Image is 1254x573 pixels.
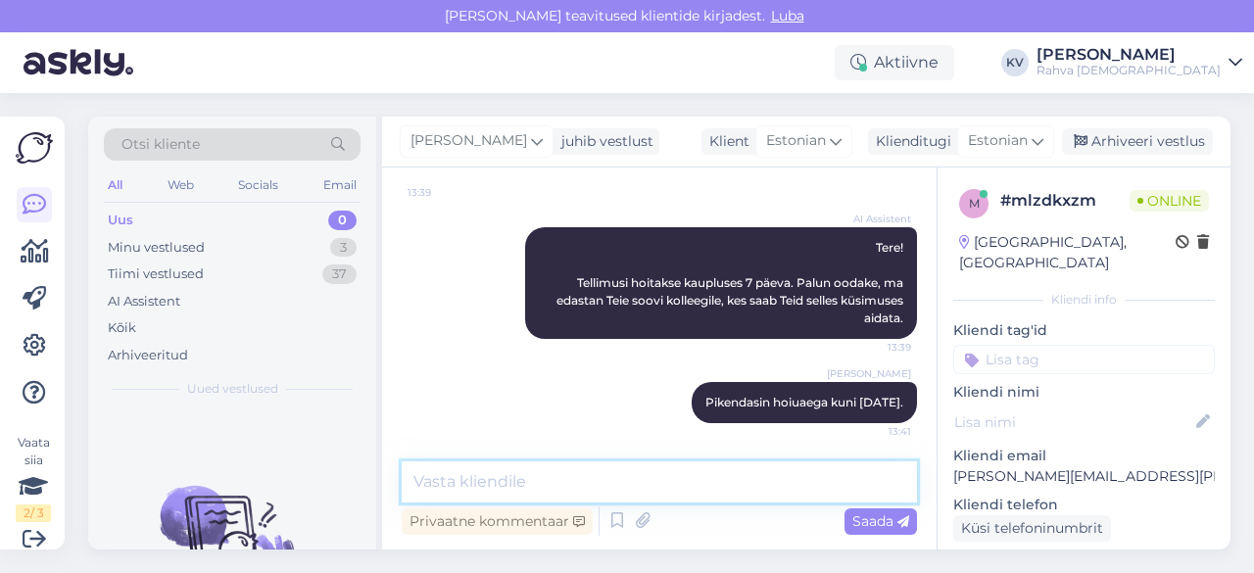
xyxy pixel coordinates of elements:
span: [PERSON_NAME] [410,130,527,152]
img: Askly Logo [16,132,53,164]
p: Kliendi telefon [953,495,1215,515]
div: Klient [701,131,749,152]
a: [PERSON_NAME]Rahva [DEMOGRAPHIC_DATA] [1037,47,1242,78]
div: [PERSON_NAME] [1037,47,1221,63]
div: Uus [108,211,133,230]
div: Web [164,172,198,198]
span: 13:39 [838,340,911,355]
div: Arhiveeri vestlus [1062,128,1213,155]
input: Lisa nimi [954,411,1192,433]
span: Luba [765,7,810,24]
span: AI Assistent [838,212,911,226]
span: m [969,196,980,211]
div: Kõik [108,318,136,338]
div: 37 [322,264,357,284]
span: Estonian [766,130,826,152]
div: 2 / 3 [16,504,51,522]
div: Rahva [DEMOGRAPHIC_DATA] [1037,63,1221,78]
div: Tiimi vestlused [108,264,204,284]
span: Estonian [968,130,1028,152]
div: Arhiveeritud [108,346,188,365]
p: [PERSON_NAME][EMAIL_ADDRESS][PERSON_NAME][DOMAIN_NAME] [953,466,1215,487]
div: [GEOGRAPHIC_DATA], [GEOGRAPHIC_DATA] [959,232,1176,273]
span: Saada [852,512,909,530]
div: KV [1001,49,1029,76]
div: Email [319,172,361,198]
div: AI Assistent [108,292,180,311]
span: [PERSON_NAME] [827,366,911,381]
span: Otsi kliente [121,134,200,155]
span: 13:39 [408,185,481,200]
div: Klienditugi [868,131,951,152]
div: juhib vestlust [554,131,653,152]
span: Uued vestlused [187,380,278,398]
div: Minu vestlused [108,238,205,258]
div: Socials [234,172,282,198]
div: Vaata siia [16,434,51,522]
div: Privaatne kommentaar [402,508,593,535]
div: 0 [328,211,357,230]
p: Kliendi email [953,446,1215,466]
div: Aktiivne [835,45,954,80]
div: # mlzdkxzm [1000,189,1130,213]
span: Online [1130,190,1209,212]
span: Pikendasin hoiuaega kuni [DATE]. [705,395,903,409]
p: Kliendi tag'id [953,320,1215,341]
span: 13:41 [838,424,911,439]
div: 3 [330,238,357,258]
input: Lisa tag [953,345,1215,374]
div: All [104,172,126,198]
div: Küsi telefoninumbrit [953,515,1111,542]
span: Tere! Tellimusi hoitakse kaupluses 7 päeva. Palun oodake, ma edastan Teie soovi kolleegile, kes s... [556,240,906,325]
p: Kliendi nimi [953,382,1215,403]
div: Kliendi info [953,291,1215,309]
